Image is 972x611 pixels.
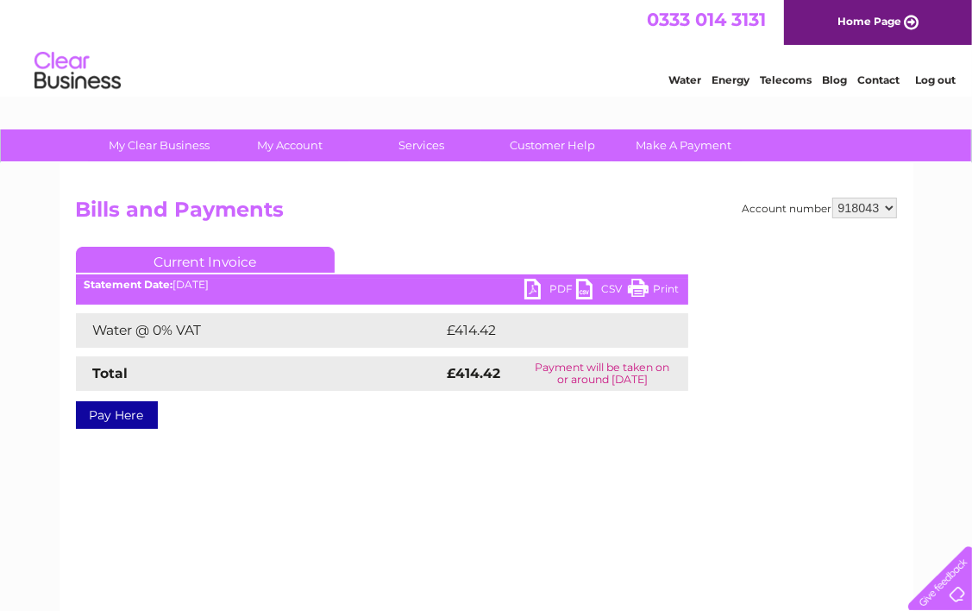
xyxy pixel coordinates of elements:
a: Services [350,129,492,161]
a: PDF [524,279,576,304]
a: Energy [712,73,749,86]
td: Payment will be taken on or around [DATE] [517,356,687,391]
a: Make A Payment [612,129,755,161]
h2: Bills and Payments [76,198,897,230]
a: CSV [576,279,628,304]
td: Water @ 0% VAT [76,313,443,348]
a: Contact [857,73,900,86]
b: Statement Date: [85,278,173,291]
a: Water [668,73,701,86]
div: Clear Business is a trading name of Verastar Limited (registered in [GEOGRAPHIC_DATA] No. 3667643... [79,9,894,84]
a: Print [628,279,680,304]
img: logo.png [34,45,122,98]
div: Account number [743,198,897,218]
a: My Clear Business [88,129,230,161]
a: Pay Here [76,401,158,429]
td: £414.42 [443,313,656,348]
a: Telecoms [760,73,812,86]
strong: Total [93,365,129,381]
div: [DATE] [76,279,688,291]
a: Customer Help [481,129,624,161]
a: Log out [915,73,956,86]
strong: £414.42 [448,365,501,381]
a: Blog [822,73,847,86]
a: Current Invoice [76,247,335,273]
a: My Account [219,129,361,161]
a: 0333 014 3131 [647,9,766,30]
